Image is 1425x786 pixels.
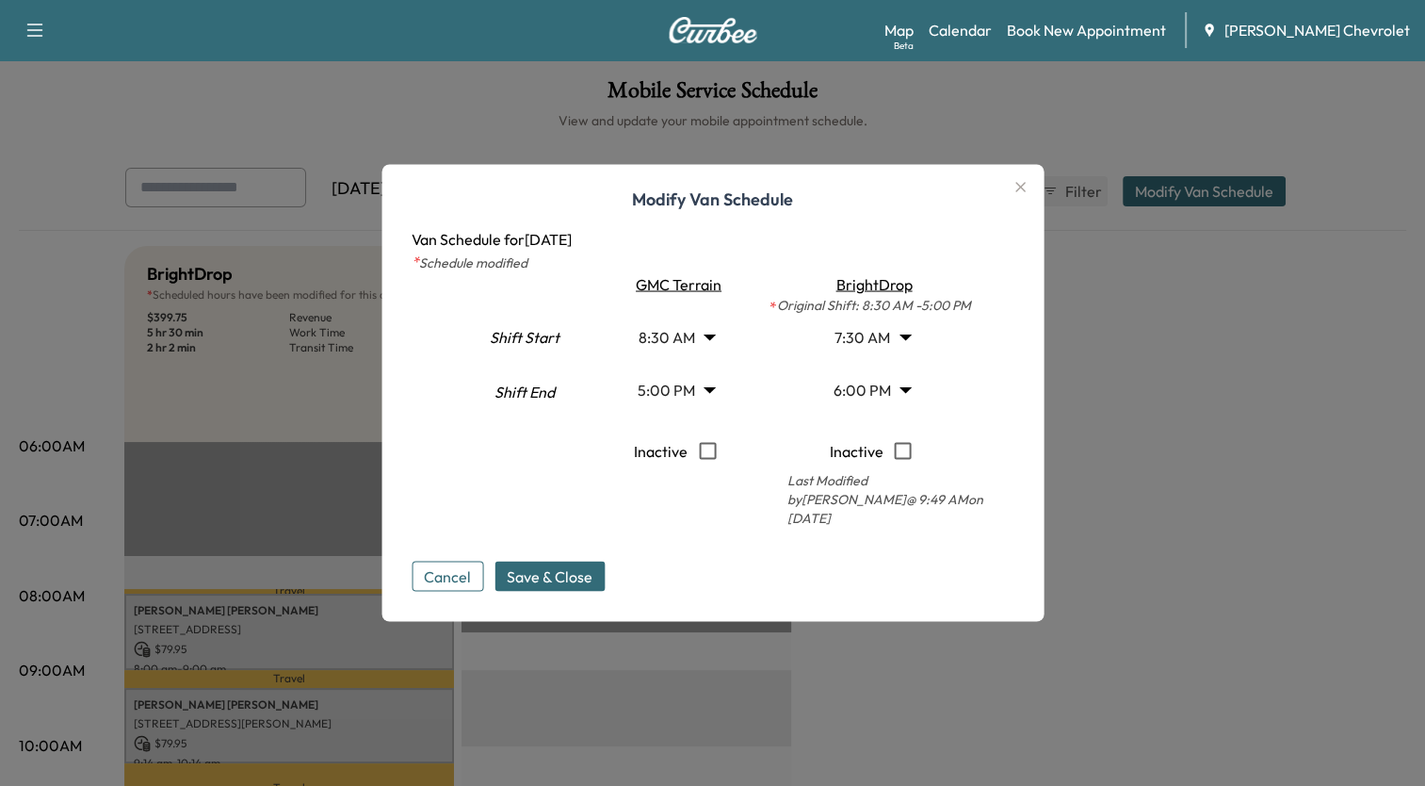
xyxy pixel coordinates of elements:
[830,432,883,471] p: Inactive
[894,39,914,53] div: Beta
[619,311,732,364] div: 8:30 AM
[1007,19,1166,41] a: Book New Appointment
[884,19,914,41] a: MapBeta
[494,562,605,592] button: Save & Close
[412,187,1013,228] h1: Modify Van Schedule
[634,432,688,471] p: Inactive
[750,273,991,296] div: BrightDrop
[668,17,758,43] img: Curbee Logo
[457,313,592,369] div: Shift Start
[750,471,991,528] p: Last Modified by [PERSON_NAME] @ 9:49 AM on [DATE]
[814,364,927,417] div: 6:00 PM
[814,311,927,364] div: 7:30 AM
[412,251,1013,273] p: Schedule modified
[457,373,592,430] div: Shift End
[507,565,592,588] span: Save & Close
[619,364,732,417] div: 5:00 PM
[929,19,992,41] a: Calendar
[1224,19,1410,41] span: [PERSON_NAME] Chevrolet
[412,562,483,592] button: Cancel
[607,273,742,296] div: GMC Terrain
[412,228,1013,251] p: Van Schedule for [DATE]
